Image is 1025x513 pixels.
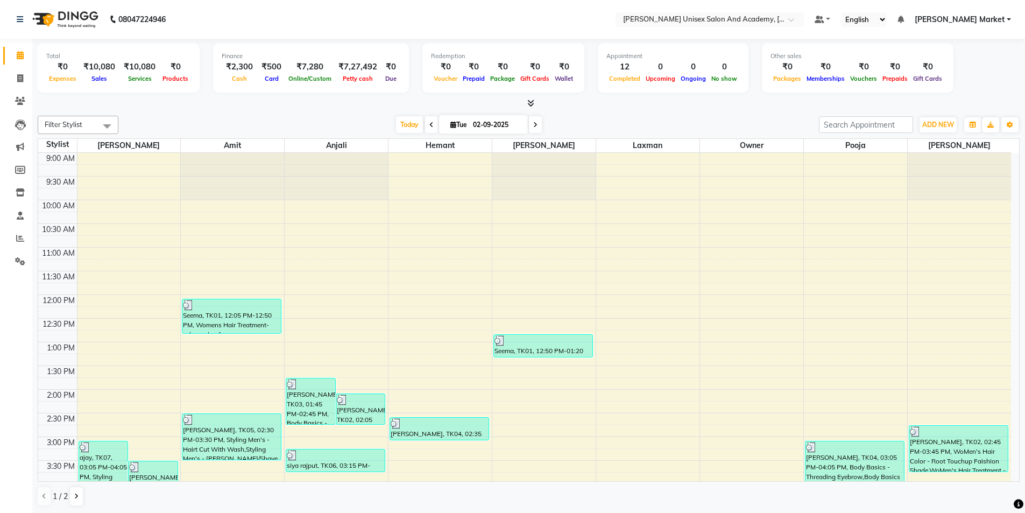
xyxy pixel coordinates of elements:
span: Products [160,75,191,82]
span: Upcoming [643,75,678,82]
span: Online/Custom [286,75,334,82]
span: Gift Cards [910,75,945,82]
div: ₹0 [46,61,79,73]
span: Filter Stylist [45,120,82,129]
span: Ongoing [678,75,709,82]
div: [PERSON_NAME], TK04, 03:05 PM-04:05 PM, Body Basics - Threading Eyebrow,Body Basics - Threading U... [805,441,904,487]
div: 10:00 AM [40,200,77,212]
span: pooja [804,139,907,152]
span: anjali [285,139,388,152]
span: owner [700,139,803,152]
div: 12 [606,61,643,73]
span: Sales [89,75,110,82]
b: 08047224946 [118,4,166,34]
span: Services [125,75,154,82]
div: 12:30 PM [40,319,77,330]
div: ₹0 [770,61,804,73]
div: ajay, TK07, 03:05 PM-04:05 PM, Styling Men's - [PERSON_NAME]/Shave,Styling Men's - Oil Head Massage [79,441,128,487]
span: No show [709,75,740,82]
div: 1:30 PM [45,366,77,377]
div: ₹7,27,492 [334,61,381,73]
input: Search Appointment [819,116,913,133]
img: logo [27,4,101,34]
span: Package [487,75,518,82]
span: Gift Cards [518,75,552,82]
span: Vouchers [847,75,880,82]
div: ₹0 [431,61,460,73]
span: Prepaids [880,75,910,82]
div: Stylist [38,139,77,150]
div: Appointment [606,52,740,61]
div: Other sales [770,52,945,61]
div: 1:00 PM [45,342,77,354]
span: Petty cash [340,75,376,82]
div: Seema, TK01, 12:50 PM-01:20 PM, Manicure - Classic [494,335,592,357]
div: ₹10,080 [79,61,119,73]
div: ₹0 [381,61,400,73]
span: [PERSON_NAME] [77,139,181,152]
span: Wallet [552,75,576,82]
span: Completed [606,75,643,82]
div: [PERSON_NAME], TK05, 02:30 PM-03:30 PM, Styling Men's - Hairt Cut With Wash,Styling Men's - [PERS... [182,414,281,460]
span: [PERSON_NAME] [492,139,596,152]
div: [PERSON_NAME], TK03, 01:45 PM-02:45 PM, Body Basics - Threading Eyebrow,Body Basics - Threading E... [286,378,335,424]
span: Prepaid [460,75,487,82]
span: Today [396,116,423,133]
div: ₹0 [910,61,945,73]
button: ADD NEW [920,117,957,132]
div: ₹500 [257,61,286,73]
span: [PERSON_NAME] [908,139,1012,152]
span: Expenses [46,75,79,82]
span: Cash [229,75,250,82]
div: 9:00 AM [44,153,77,164]
div: 11:00 AM [40,248,77,259]
input: 2025-09-02 [470,117,524,133]
span: Card [262,75,281,82]
span: Amit [181,139,284,152]
span: [PERSON_NAME] Market [915,14,1005,25]
div: ₹0 [487,61,518,73]
div: 9:30 AM [44,177,77,188]
div: ₹7,280 [286,61,334,73]
span: Tue [448,121,470,129]
span: Due [383,75,399,82]
div: 12:00 PM [40,295,77,306]
div: 10:30 AM [40,224,77,235]
div: ₹0 [804,61,847,73]
div: 0 [678,61,709,73]
div: ₹0 [518,61,552,73]
div: 11:30 AM [40,271,77,283]
span: 1 / 2 [53,491,68,502]
div: [PERSON_NAME], TK02, 02:45 PM-03:45 PM, WoMen's Hair Color - Root Touchup Faishion Shade,WoMen's ... [909,426,1008,472]
div: ₹0 [460,61,487,73]
div: Redemption [431,52,576,61]
span: ADD NEW [922,121,954,129]
div: ₹0 [880,61,910,73]
div: [PERSON_NAME], TK05, 03:30 PM-04:30 PM, Styling Men's - Hairt Cut With Wash,Styling Men's - [PERS... [129,461,178,507]
div: 2:30 PM [45,413,77,425]
div: 2:00 PM [45,390,77,401]
div: 0 [643,61,678,73]
span: Packages [770,75,804,82]
span: laxman [596,139,699,152]
div: 3:00 PM [45,437,77,448]
div: Total [46,52,191,61]
div: Finance [222,52,400,61]
div: ₹2,300 [222,61,257,73]
div: Seema, TK01, 12:05 PM-12:50 PM, Womens Hair Treatment- schwarzkopf [182,299,281,333]
div: [PERSON_NAME], TK04, 02:35 PM-03:05 PM, WoMen's Hair Treatment - Hair Spa [390,418,489,440]
div: siya rajput, TK06, 03:15 PM-03:45 PM, [PERSON_NAME]'s Styling - Hair Cut With Wash [286,449,385,472]
span: Voucher [431,75,460,82]
span: hemant [388,139,492,152]
div: ₹0 [552,61,576,73]
div: ₹0 [160,61,191,73]
div: ₹0 [847,61,880,73]
div: ₹10,080 [119,61,160,73]
div: [PERSON_NAME], TK02, 02:05 PM-02:45 PM, Manicure - Classic,Nails Exestions - cut and files feet [336,394,385,424]
div: 3:30 PM [45,461,77,472]
span: Memberships [804,75,847,82]
div: 0 [709,61,740,73]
